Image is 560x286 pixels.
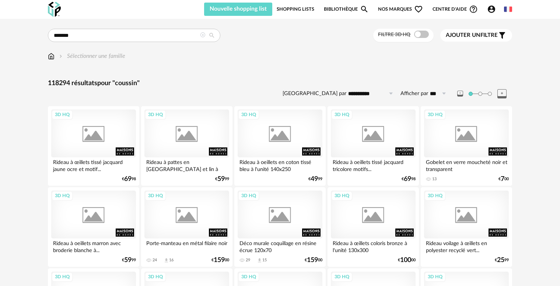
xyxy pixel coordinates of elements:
[504,5,512,13] img: fr
[48,2,61,17] img: OXP
[378,3,423,16] span: Nos marques
[210,6,267,12] span: Nouvelle shopping list
[446,32,498,39] span: filtre
[324,3,369,16] a: BibliothèqueMagnify icon
[498,31,507,40] span: Filter icon
[433,5,478,14] span: Centre d'aideHelp Circle Outline icon
[487,5,496,14] span: Account Circle icon
[48,52,55,60] img: svg+xml;base64,PHN2ZyB3aWR0aD0iMTYiIGhlaWdodD0iMTciIHZpZXdCb3g9IjAgMCAxNiAxNyIgZmlsbD0ibm9uZSIgeG...
[277,3,314,16] a: Shopping Lists
[58,52,125,60] div: Sélectionner une famille
[446,32,480,38] span: Ajouter un
[58,52,64,60] img: svg+xml;base64,PHN2ZyB3aWR0aD0iMTYiIGhlaWdodD0iMTYiIHZpZXdCb3g9IjAgMCAxNiAxNiIgZmlsbD0ibm9uZSIgeG...
[414,5,423,14] span: Heart Outline icon
[204,3,272,16] button: Nouvelle shopping list
[360,5,369,14] span: Magnify icon
[487,5,499,14] span: Account Circle icon
[378,32,410,37] span: Filtre 3D HQ
[440,29,512,42] button: Ajouter unfiltre Filter icon
[469,5,478,14] span: Help Circle Outline icon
